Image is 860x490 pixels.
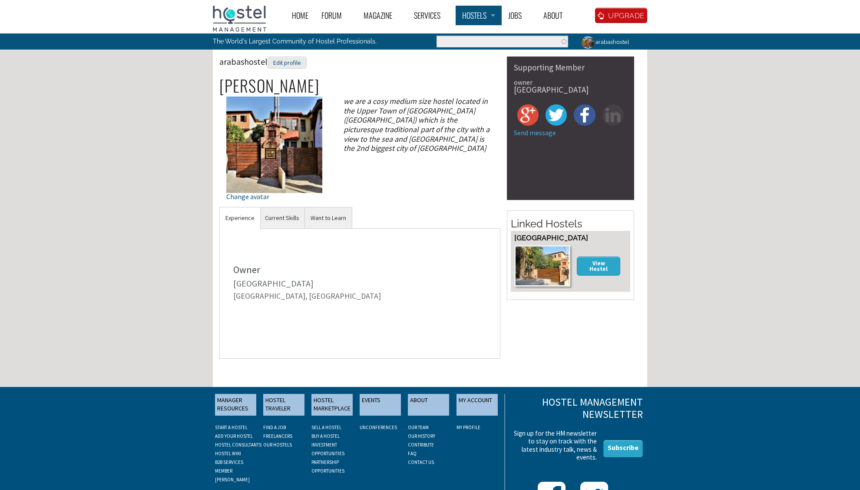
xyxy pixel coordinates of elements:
[577,257,620,275] a: View Hostel
[514,233,588,242] a: [GEOGRAPHIC_DATA]
[220,207,260,229] a: Experience
[268,57,307,69] div: Edit profile
[456,424,480,430] a: My Profile
[407,6,456,25] a: Services
[456,6,502,25] a: Hostels
[215,468,250,483] a: MEMBER [PERSON_NAME]
[226,193,322,200] div: Change avatar
[502,6,537,25] a: Jobs
[574,104,595,126] img: fb-square.png
[215,424,248,430] a: START A HOSTEL
[408,450,417,457] a: FAQ
[263,394,304,416] a: HOSTEL TRAVELER
[213,33,394,49] p: The World's Largest Community of Hostel Professionals.
[408,394,449,416] a: ABOUT
[311,442,344,457] a: INVESTMENT OPPORTUNITIES
[226,97,322,193] img: arabashostel's picture
[456,394,498,416] a: MY ACCOUNT
[285,6,315,25] a: Home
[336,97,500,153] div: we are a cosy medium size hostel located in the Upper Town of [GEOGRAPHIC_DATA]([GEOGRAPHIC_DATA]...
[311,394,353,416] a: HOSTEL MARKETPLACE
[219,77,500,95] h2: [PERSON_NAME]
[263,442,292,448] a: OUR HOSTELS
[575,33,634,50] a: arabashostel
[514,79,627,86] div: owner
[215,394,256,416] a: MANAGER RESOURCES
[263,424,286,430] a: FIND A JOB
[213,6,266,32] img: Hostel Management Home
[546,104,567,126] img: tw-square.png
[215,433,253,439] a: ADD YOUR HOSTEL
[595,8,647,23] a: UPGRADE
[537,6,578,25] a: About
[215,450,241,457] a: HOSTEL WIKI
[408,424,429,430] a: OUR TEAM
[511,430,597,461] p: Sign up for the HM newsletter to stay on track with the latest industry talk, news & events.
[215,442,261,448] a: HOSTEL CONSULTANTS
[315,6,357,25] a: Forum
[603,440,643,457] a: Subscribe
[311,433,340,439] a: BUY A HOSTEL
[311,424,341,430] a: SELL A HOSTEL
[437,36,568,47] input: Enter the terms you wish to search for.
[408,442,434,448] a: CONTRIBUTE
[226,140,322,200] a: Change avatar
[360,394,401,416] a: EVENTS
[311,459,344,474] a: PARTNERSHIP OPPORTUNITIES
[357,6,407,25] a: Magazine
[408,459,434,465] a: CONTACT US
[602,104,624,126] img: in-square.png
[233,278,314,289] a: [GEOGRAPHIC_DATA]
[219,56,307,67] span: arabashostel
[259,207,305,229] a: Current Skills
[305,207,352,229] a: Want to Learn
[511,217,630,231] h2: Linked Hostels
[514,86,627,94] div: [GEOGRAPHIC_DATA]
[263,433,292,439] a: FREELANCERS
[215,459,243,465] a: B2B SERVICES
[580,35,595,50] img: arabashostel's picture
[268,56,307,67] a: Edit profile
[517,104,539,126] img: gp-square.png
[360,424,397,430] a: UNCONFERENCES
[233,292,486,300] div: [GEOGRAPHIC_DATA], [GEOGRAPHIC_DATA]
[408,433,435,439] a: OUR HISTORY
[514,128,556,137] a: Send message
[233,265,486,274] div: Owner
[514,63,627,72] div: Supporting Member
[511,396,643,421] h3: Hostel Management Newsletter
